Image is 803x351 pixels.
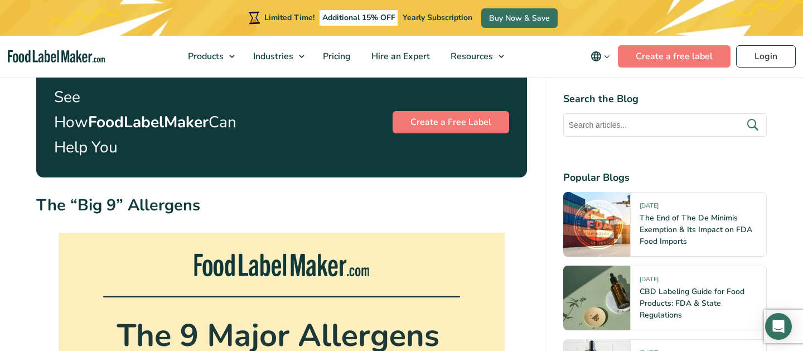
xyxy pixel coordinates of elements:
span: Pricing [320,50,352,62]
a: Pricing [313,36,359,77]
a: The End of The De Minimis Exemption & Its Impact on FDA Food Imports [640,213,752,247]
strong: The “Big 9” Allergens [36,194,200,216]
input: Search articles... [563,113,767,137]
h4: Search the Blog [563,92,767,107]
span: Hire an Expert [368,50,431,62]
a: Hire an Expert [361,36,438,77]
h4: Popular Blogs [563,170,767,185]
a: Login [736,45,796,68]
a: Create a Free Label [393,111,509,133]
a: Resources [441,36,510,77]
a: CBD Labeling Guide for Food Products: FDA & State Regulations [640,286,744,320]
span: Limited Time! [264,12,315,23]
p: See How Can Help You [54,85,248,160]
a: Buy Now & Save [481,8,558,28]
a: Industries [243,36,310,77]
span: Industries [250,50,294,62]
span: [DATE] [640,201,659,214]
span: [DATE] [640,275,659,288]
span: Products [185,50,225,62]
span: Additional 15% OFF [320,10,398,26]
div: Open Intercom Messenger [765,313,792,340]
strong: FoodLabelMaker [88,112,209,133]
span: Resources [447,50,494,62]
a: Create a free label [618,45,731,68]
span: Yearly Subscription [403,12,472,23]
a: Products [178,36,240,77]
